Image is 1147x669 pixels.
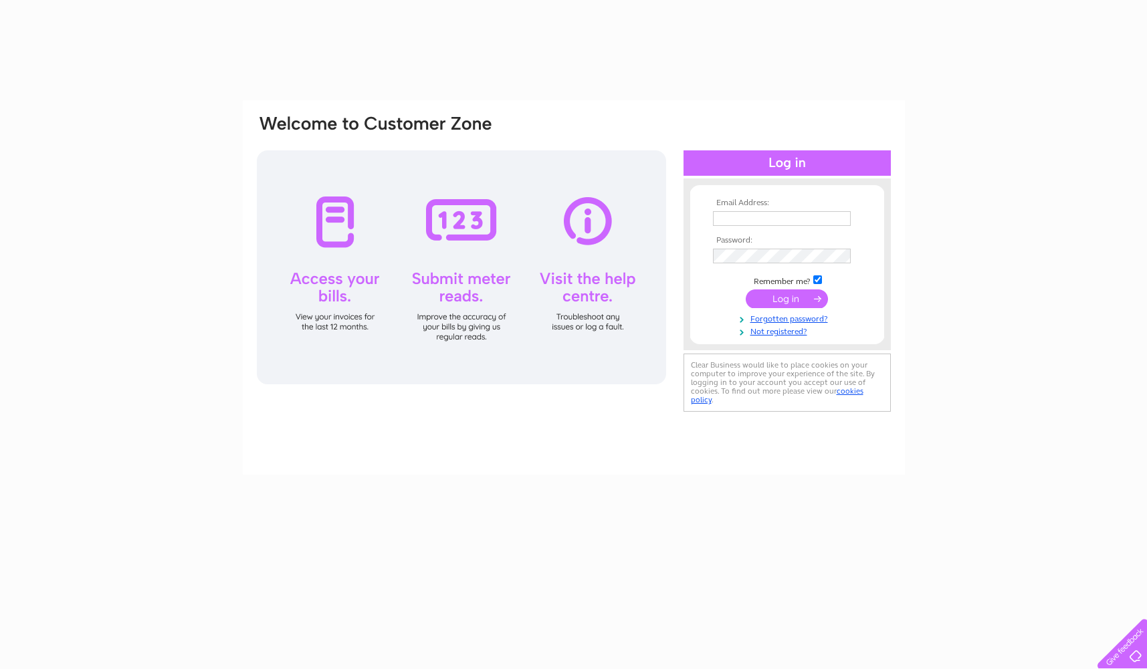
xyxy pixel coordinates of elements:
[684,354,891,412] div: Clear Business would like to place cookies on your computer to improve your experience of the sit...
[710,273,865,287] td: Remember me?
[713,324,865,337] a: Not registered?
[713,311,865,324] a: Forgotten password?
[710,198,865,208] th: Email Address:
[710,236,865,245] th: Password:
[746,289,828,308] input: Submit
[691,386,863,404] a: cookies policy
